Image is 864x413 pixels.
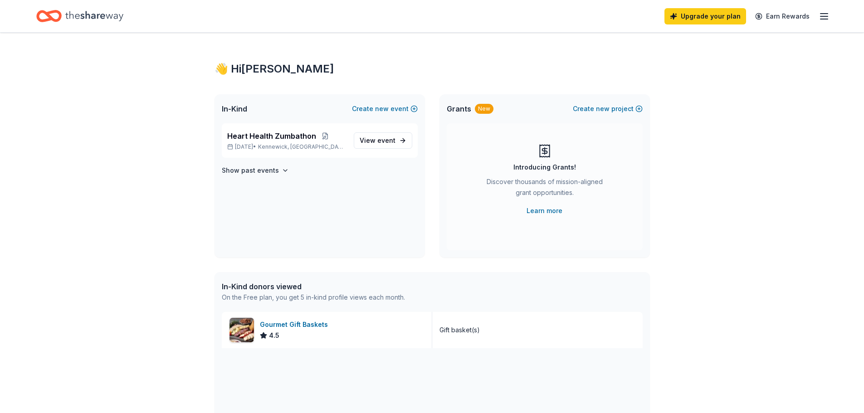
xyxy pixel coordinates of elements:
[222,103,247,114] span: In-Kind
[664,8,746,24] a: Upgrade your plan
[227,143,347,151] p: [DATE] •
[260,319,332,330] div: Gourmet Gift Baskets
[352,103,418,114] button: Createnewevent
[222,165,279,176] h4: Show past events
[375,103,389,114] span: new
[215,62,650,76] div: 👋 Hi [PERSON_NAME]
[596,103,610,114] span: new
[527,205,562,216] a: Learn more
[229,318,254,342] img: Image for Gourmet Gift Baskets
[513,162,576,173] div: Introducing Grants!
[258,143,346,151] span: Kennewick, [GEOGRAPHIC_DATA]
[227,131,316,141] span: Heart Health Zumbathon
[475,104,493,114] div: New
[439,325,480,335] div: Gift basket(s)
[377,136,395,144] span: event
[222,281,405,292] div: In-Kind donors viewed
[222,165,289,176] button: Show past events
[269,330,279,341] span: 4.5
[354,132,412,149] a: View event
[360,135,395,146] span: View
[750,8,815,24] a: Earn Rewards
[573,103,643,114] button: Createnewproject
[483,176,606,202] div: Discover thousands of mission-aligned grant opportunities.
[447,103,471,114] span: Grants
[222,292,405,303] div: On the Free plan, you get 5 in-kind profile views each month.
[36,5,123,27] a: Home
